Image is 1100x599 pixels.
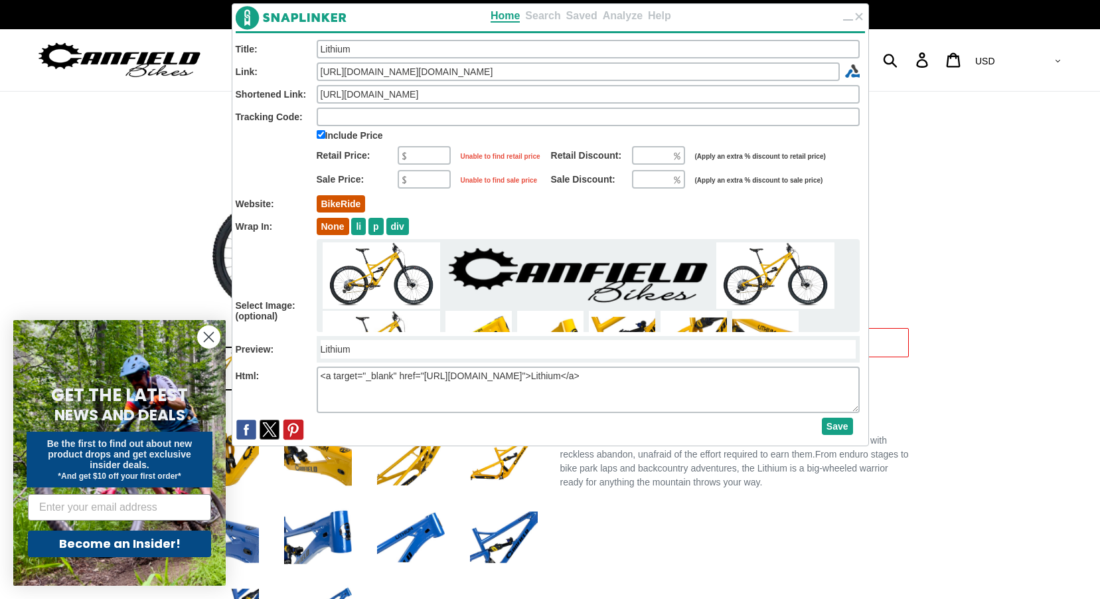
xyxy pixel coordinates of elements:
button: None [317,218,349,235]
button: BikeRide [317,195,366,213]
img: Canfield Bikes [37,39,202,81]
input: Include Price [317,130,325,139]
img: Load image into Gallery viewer, Lithium [323,311,440,377]
img: Load image into Gallery viewer, Lithium [374,424,447,497]
label: Retail Discount: [551,150,632,161]
span: From enduro stages to bike park laps and backcountry adventures, the Lithium is a big-wheeled war... [560,449,909,487]
a: Help [648,10,671,21]
button: li [351,218,366,235]
img: Load image into Gallery viewer, Lithium [281,501,354,574]
label: Shortened Link: [236,89,317,100]
button: div [386,218,409,235]
label: Wrap In: [236,221,317,232]
img: Load image into Gallery viewer, Lithium [732,311,799,377]
label: Select Image: (optional) [236,300,317,321]
img: Load image into Gallery viewer, Lithium [517,311,584,377]
input: Enter your email address [28,494,211,521]
a: Saved [566,10,597,21]
a: Save [822,418,853,435]
button: AvantLink [845,63,860,80]
span: Unable to find sale price [456,173,543,188]
img: Load image into Gallery viewer, Lithium [467,501,540,574]
input: Search [890,45,924,74]
img: Load image into Gallery viewer, Lithium [589,311,655,377]
label: Retail Price: [317,150,398,161]
button: p [368,218,384,235]
label: Preview: [236,344,317,355]
span: . [759,477,762,487]
label: Sale Price: [317,174,398,185]
img: Canfield Bikes [445,242,711,309]
span: GET THE LATEST [51,383,188,407]
img: Load image into Gallery viewer, Lithium [281,424,354,497]
label: Sale Discount: [551,174,632,185]
button: Become an Insider! [28,531,211,557]
span: NEWS AND DEALS [54,404,185,426]
span: (Apply an extra % discount to sale price) [690,173,828,188]
label: Title: [236,44,317,54]
span: *And get $10 off your first order* [58,471,181,481]
button: Hide SnapLinker [843,10,853,22]
img: Load image into Gallery viewer, Lithium [374,501,447,574]
button: Close [856,11,862,22]
span: Designed to destroy big descents with reckless abandon, unafraid of the effort required to earn t... [560,435,909,487]
label: Website: [236,199,317,209]
img: Lithium [716,242,834,309]
img: Load image into Gallery viewer, Lithium [445,311,512,377]
label: Html: [236,371,317,381]
span: Unable to find retail price [456,149,546,164]
label: Include Price [317,130,383,141]
a: Analyze [603,10,643,21]
img: Load image into Gallery viewer, Lithium [467,424,540,497]
img: Load image into Gallery viewer, Lithium [661,311,727,377]
label: Link: [236,66,317,77]
button: Close dialog [197,325,220,349]
span: Be the first to find out about new product drops and get exclusive insider deals. [47,438,193,470]
span: (Apply an extra % discount to retail price) [690,149,831,164]
a: Home [491,10,520,23]
img: Lithium [323,242,441,309]
a: Lithium [321,344,351,355]
label: Tracking Code: [236,112,317,122]
span: Hide SnapLinker [853,10,854,11]
a: Search [525,10,560,21]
